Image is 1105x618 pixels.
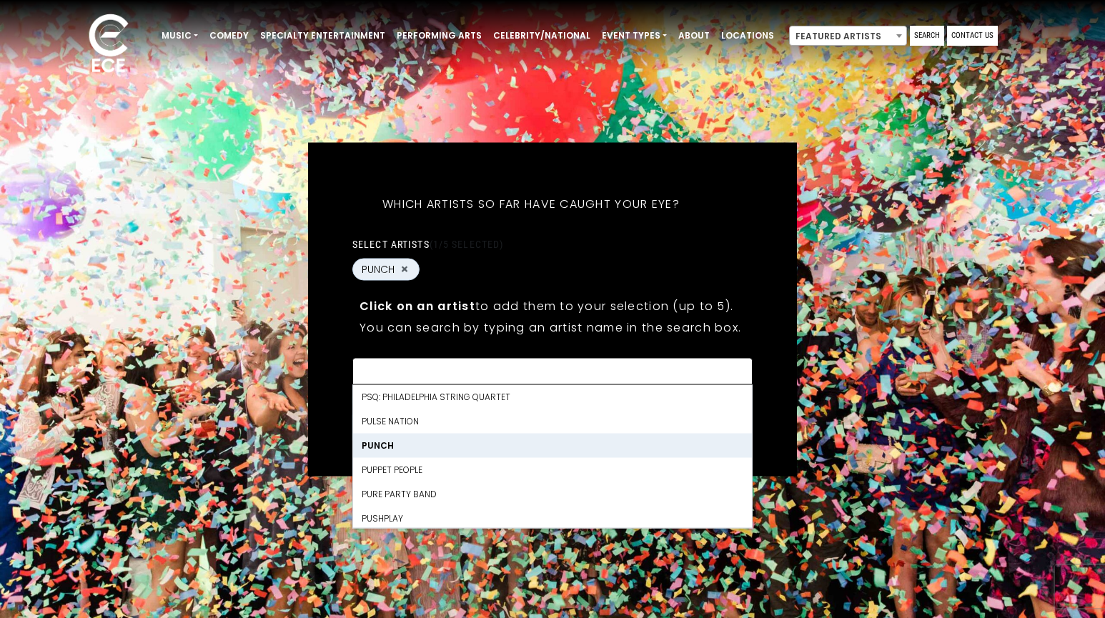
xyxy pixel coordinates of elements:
[430,238,504,249] span: (1/5 selected)
[715,24,780,48] a: Locations
[789,26,907,46] span: Featured Artists
[156,24,204,48] a: Music
[353,384,752,409] li: PSQ: PHILADELPHIA STRING QUARTET
[360,296,745,314] p: to add them to your selection (up to 5).
[353,457,752,482] li: Puppet People
[673,24,715,48] a: About
[362,261,395,276] span: PUNCH
[362,367,743,379] textarea: Search
[254,24,391,48] a: Specialty Entertainment
[596,24,673,48] a: Event Types
[73,10,144,79] img: ece_new_logo_whitev2-1.png
[947,26,998,46] a: Contact Us
[352,178,710,229] h5: Which artists so far have caught your eye?
[353,433,752,457] li: PUNCH
[790,26,906,46] span: Featured Artists
[353,409,752,433] li: Pulse Nation
[391,24,487,48] a: Performing Arts
[910,26,944,46] a: Search
[360,318,745,336] p: You can search by typing an artist name in the search box.
[360,297,475,314] strong: Click on an artist
[353,482,752,506] li: PURE PARTY BAND
[353,506,752,530] li: PushPlay
[399,263,410,276] button: Remove PUNCH
[352,237,503,250] label: Select artists
[487,24,596,48] a: Celebrity/National
[204,24,254,48] a: Comedy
